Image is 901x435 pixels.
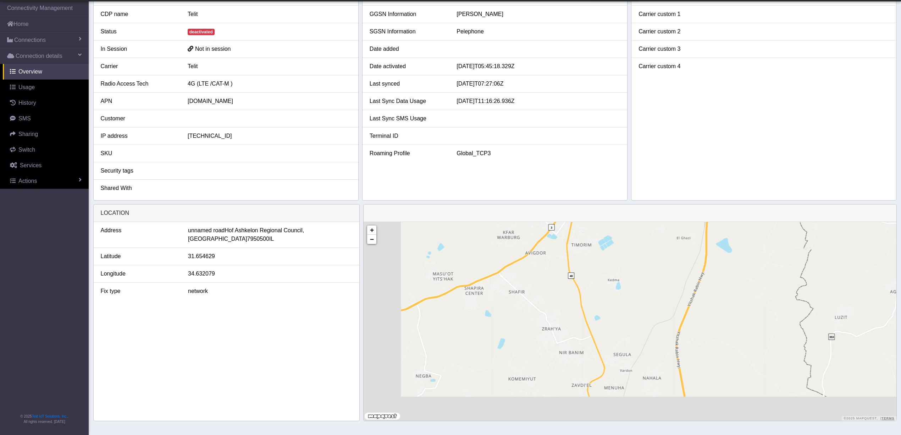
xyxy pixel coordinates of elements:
div: 4G (LTE /CAT-M ) [182,80,356,88]
span: Usage [18,84,35,90]
div: Carrier custom 4 [633,62,720,71]
div: Carrier custom 1 [633,10,720,18]
div: [PERSON_NAME] [451,10,625,18]
span: Sharing [18,131,38,137]
div: SKU [95,149,182,158]
div: 34.632079 [183,270,358,278]
span: deactivated [188,29,215,35]
div: Last synced [364,80,451,88]
span: Switch [18,147,35,153]
span: Connection details [16,52,62,60]
a: Usage [3,80,89,95]
a: Actions [3,173,89,189]
span: Connections [14,36,46,44]
a: SMS [3,111,89,126]
div: SGSN Information [364,27,451,36]
a: History [3,95,89,111]
div: Carrier custom 3 [633,45,720,53]
div: network [183,287,358,295]
span: unnamed road [188,226,225,235]
span: SMS [18,115,31,121]
div: Fix type [95,287,183,295]
a: Overview [3,64,89,80]
div: [DATE]T07:27:06Z [451,80,625,88]
div: GGSN Information [364,10,451,18]
span: Services [20,162,42,168]
a: Telit IoT Solutions, Inc. [32,414,67,418]
div: [DATE]T05:45:18.329Z [451,62,625,71]
div: Global_TCP3 [451,149,625,158]
a: Terms [881,417,895,420]
div: Latitude [95,252,183,261]
a: Switch [3,142,89,158]
div: Telit [182,62,356,71]
span: Not in session [195,46,231,52]
div: Carrier custom 2 [633,27,720,36]
div: [DOMAIN_NAME] [182,97,356,105]
div: Address [95,226,183,243]
span: History [18,100,36,106]
div: Roaming Profile [364,149,451,158]
span: Hof Ashkelon Regional Council, [225,226,304,235]
span: Actions [18,178,37,184]
div: Radio Access Tech [95,80,182,88]
a: Services [3,158,89,173]
div: Shared With [95,184,182,192]
div: CDP name [95,10,182,18]
span: 7950500 [247,235,269,243]
span: [GEOGRAPHIC_DATA] [188,235,247,243]
div: In Session [95,45,182,53]
div: Pelephone [451,27,625,36]
div: ©2025 MapQuest, | [842,416,896,421]
div: Status [95,27,182,36]
div: Date activated [364,62,451,71]
span: IL [269,235,274,243]
div: Last Sync Data Usage [364,97,451,105]
div: Security tags [95,167,182,175]
div: IP address [95,132,182,140]
a: Zoom out [367,235,376,244]
span: Overview [18,69,42,75]
div: Carrier [95,62,182,71]
div: 31.654629 [183,252,358,261]
div: LOCATION [94,205,360,222]
div: Date added [364,45,451,53]
div: [DATE]T11:16:26.936Z [451,97,625,105]
div: APN [95,97,182,105]
div: Last Sync SMS Usage [364,114,451,123]
div: Customer [95,114,182,123]
div: [TECHNICAL_ID] [182,132,356,140]
div: Telit [182,10,356,18]
a: Sharing [3,126,89,142]
div: Terminal ID [364,132,451,140]
a: Zoom in [367,225,376,235]
div: Longitude [95,270,183,278]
